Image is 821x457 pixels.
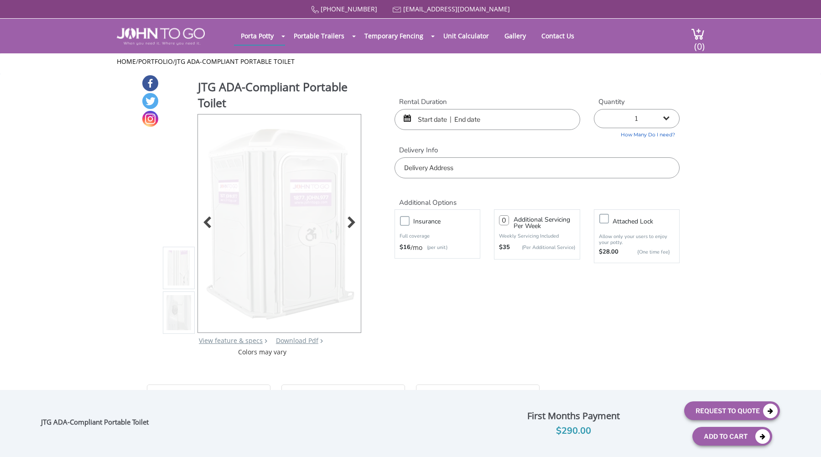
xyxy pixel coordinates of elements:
[265,339,267,343] img: right arrow icon
[117,57,705,66] ul: / /
[395,97,580,107] label: Rental Duration
[138,57,173,66] a: Portfolio
[234,27,281,45] a: Porta Potty
[175,57,295,66] a: JTG ADA-Compliant Portable Toilet
[403,5,510,13] a: [EMAIL_ADDRESS][DOMAIN_NAME]
[436,27,496,45] a: Unit Calculator
[166,162,191,377] img: Product
[623,248,670,257] p: {One time fee}
[400,232,475,241] p: Full coverage
[142,93,158,109] a: Twitter
[692,427,772,446] button: Add To Cart
[117,57,136,66] a: Home
[142,111,158,127] a: Instagram
[400,243,475,252] div: /mo
[594,97,680,107] label: Quantity
[276,336,318,345] a: Download Pdf
[510,244,575,251] p: (Per Additional Service)
[395,145,680,155] label: Delivery Info
[422,243,447,252] p: (per unit)
[205,114,355,329] img: Product
[311,6,319,14] img: Call
[358,27,430,45] a: Temporary Fencing
[41,418,153,430] div: JTG ADA-Compliant Portable Toilet
[199,336,263,345] a: View feature & specs
[469,408,677,424] div: First Months Payment
[395,157,680,178] input: Delivery Address
[321,5,377,13] a: [PHONE_NUMBER]
[499,233,575,239] p: Weekly Servicing Included
[599,234,675,245] p: Allow only your users to enjoy your potty.
[395,109,580,130] input: Start date | End date
[413,216,484,227] h3: Insurance
[287,27,351,45] a: Portable Trailers
[684,401,780,420] button: Request To Quote
[166,207,191,422] img: Product
[613,216,684,227] h3: Attached lock
[395,187,680,207] h2: Additional Options
[694,33,705,52] span: (0)
[117,28,205,45] img: JOHN to go
[142,75,158,91] a: Facebook
[785,421,821,457] button: Live Chat
[594,128,680,139] a: How Many Do I need?
[498,27,533,45] a: Gallery
[469,424,677,438] div: $290.00
[535,27,581,45] a: Contact Us
[514,217,575,229] h3: Additional Servicing Per Week
[691,28,705,40] img: cart a
[599,248,618,257] strong: $28.00
[499,243,510,252] strong: $35
[400,243,410,252] strong: $16
[320,339,323,343] img: chevron.png
[393,7,401,13] img: Mail
[198,79,362,113] h1: JTG ADA-Compliant Portable Toilet
[499,215,509,225] input: 0
[163,348,362,357] div: Colors may vary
